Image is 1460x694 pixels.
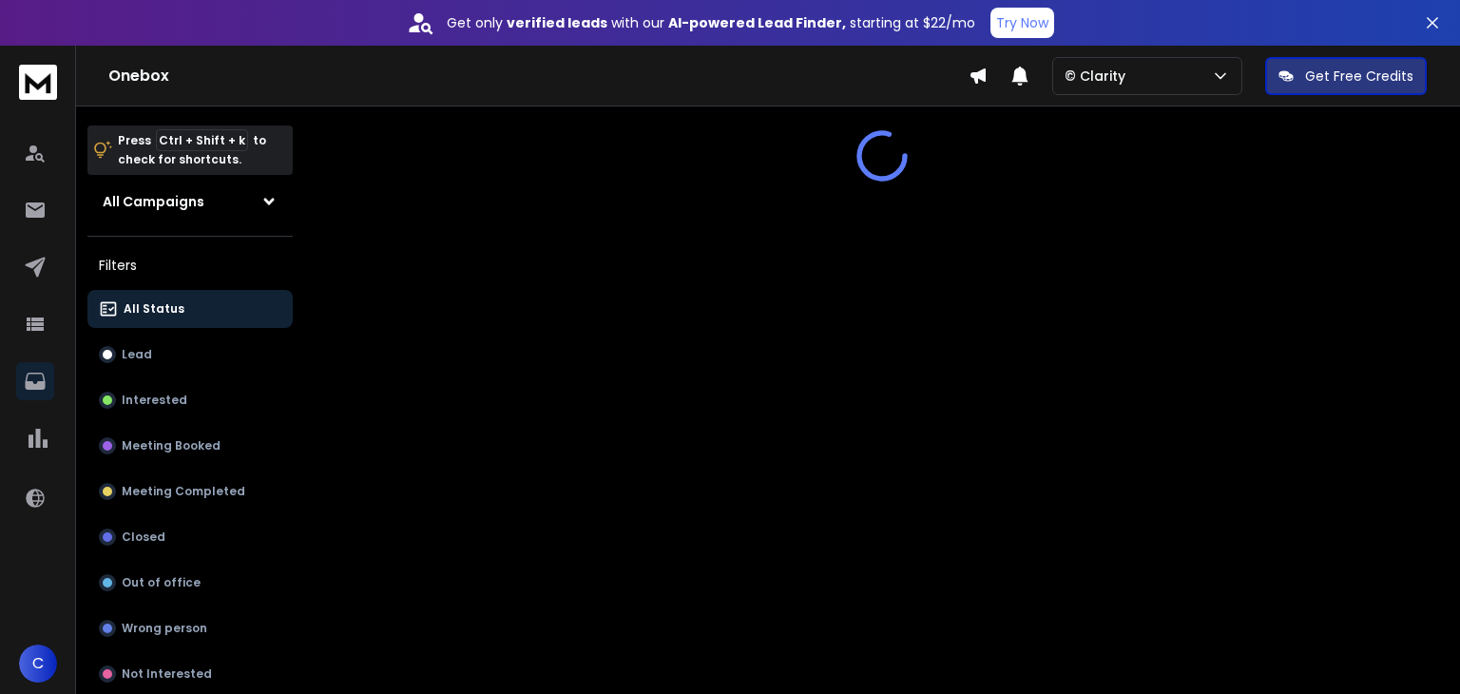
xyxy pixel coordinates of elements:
[1065,67,1133,86] p: © Clarity
[87,381,293,419] button: Interested
[122,347,152,362] p: Lead
[996,13,1048,32] p: Try Now
[156,129,248,151] span: Ctrl + Shift + k
[103,192,204,211] h1: All Campaigns
[122,484,245,499] p: Meeting Completed
[122,438,221,453] p: Meeting Booked
[87,609,293,647] button: Wrong person
[122,530,165,545] p: Closed
[447,13,975,32] p: Get only with our starting at $22/mo
[87,472,293,511] button: Meeting Completed
[118,131,266,169] p: Press to check for shortcuts.
[124,301,184,317] p: All Status
[87,336,293,374] button: Lead
[19,65,57,100] img: logo
[19,645,57,683] button: C
[87,518,293,556] button: Closed
[122,666,212,682] p: Not Interested
[87,427,293,465] button: Meeting Booked
[87,655,293,693] button: Not Interested
[1305,67,1413,86] p: Get Free Credits
[122,621,207,636] p: Wrong person
[668,13,846,32] strong: AI-powered Lead Finder,
[87,564,293,602] button: Out of office
[87,252,293,279] h3: Filters
[990,8,1054,38] button: Try Now
[1265,57,1427,95] button: Get Free Credits
[87,183,293,221] button: All Campaigns
[87,290,293,328] button: All Status
[108,65,969,87] h1: Onebox
[507,13,607,32] strong: verified leads
[122,393,187,408] p: Interested
[122,575,201,590] p: Out of office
